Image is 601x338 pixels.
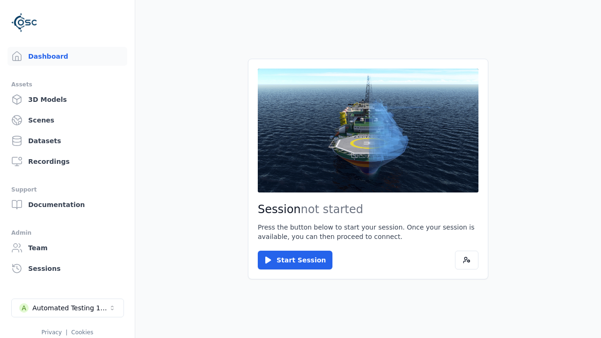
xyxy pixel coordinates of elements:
div: Automated Testing 1 - Playwright [32,303,108,313]
a: 3D Models [8,90,127,109]
h2: Session [258,202,478,217]
a: Team [8,238,127,257]
a: Scenes [8,111,127,130]
div: Support [11,184,123,195]
a: Cookies [71,329,93,336]
a: Documentation [8,195,127,214]
a: Recordings [8,152,127,171]
div: Admin [11,227,123,238]
a: Privacy [41,329,62,336]
a: Sessions [8,259,127,278]
span: | [66,329,68,336]
div: Assets [11,79,123,90]
button: Start Session [258,251,332,269]
img: Logo [11,9,38,36]
a: Dashboard [8,47,127,66]
span: not started [301,203,363,216]
div: A [19,303,29,313]
a: Datasets [8,131,127,150]
p: Press the button below to start your session. Once your session is available, you can then procee... [258,223,478,241]
button: Select a workspace [11,299,124,317]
